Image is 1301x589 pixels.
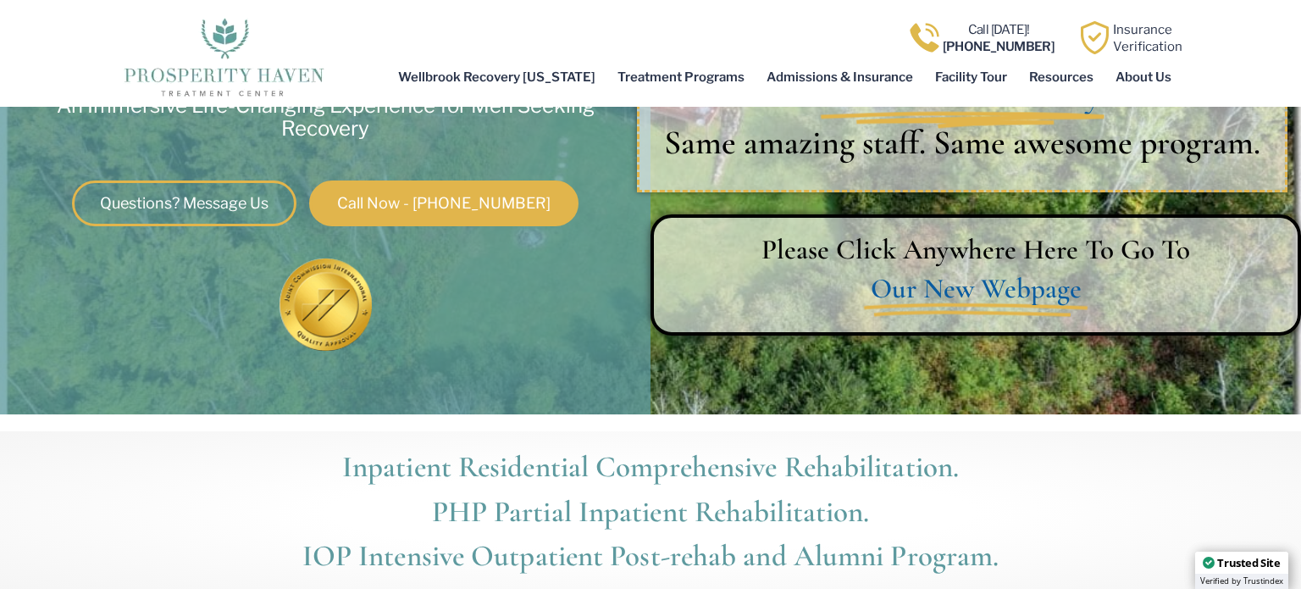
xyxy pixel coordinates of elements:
[924,58,1018,97] a: Facility Tour
[606,58,756,97] a: Treatment Programs
[387,58,606,97] a: Wellbrook Recovery [US_STATE]
[756,58,924,97] a: Admissions & Insurance
[654,231,1298,308] a: Please Click Anywhere Here To Go To Our New Webpage
[1018,58,1104,97] a: Resources
[761,233,1190,266] span: Please Click Anywhere Here To Go To
[280,258,372,351] img: Join Commission International
[871,269,1082,308] span: Our New Webpage
[72,181,296,226] a: Questions? Message Us
[664,122,1260,163] span: Same amazing staff. Same awesome program.
[943,39,1055,54] b: [PHONE_NUMBER]
[1113,22,1182,54] a: InsuranceVerification
[943,22,1055,54] a: Call [DATE]![PHONE_NUMBER]
[309,181,579,226] a: Call Now - [PHONE_NUMBER]
[908,21,941,54] img: Call one of Prosperity Haven's dedicated counselors today so we can help you overcome addiction
[1104,58,1182,97] a: About Us
[119,14,329,98] img: The logo for Prosperity Haven Addiction Recovery Center.
[100,196,269,211] span: Questions? Message Us
[337,196,551,211] span: Call Now - [PHONE_NUMBER]
[1078,21,1111,54] img: Learn how Prosperity Haven, a verified substance abuse center can help you overcome your addiction
[21,95,629,140] p: An Immersive Life-Changing Experience for Men Seeking Recovery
